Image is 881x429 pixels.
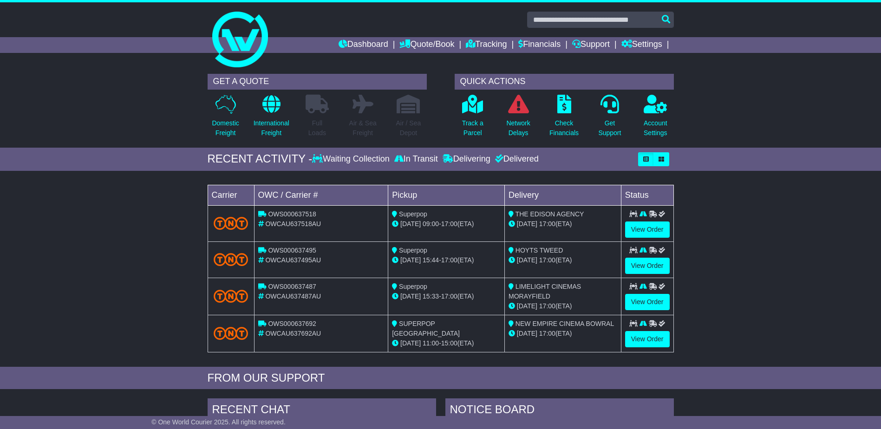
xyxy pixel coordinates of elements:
a: NetworkDelays [506,94,530,143]
a: DomesticFreight [211,94,239,143]
div: RECENT ACTIVITY - [208,152,313,166]
span: 15:33 [423,292,439,300]
span: OWCAU637692AU [265,330,321,337]
span: [DATE] [517,330,537,337]
p: Network Delays [506,118,530,138]
p: International Freight [254,118,289,138]
div: Delivered [493,154,539,164]
a: Track aParcel [462,94,484,143]
span: OWS000637495 [268,247,316,254]
span: [DATE] [400,339,421,347]
span: 17:00 [539,220,555,227]
a: Dashboard [339,37,388,53]
span: Superpop [399,210,427,218]
span: [DATE] [400,256,421,264]
div: (ETA) [509,329,617,338]
img: TNT_Domestic.png [214,290,248,302]
td: Carrier [208,185,254,205]
div: RECENT CHAT [208,398,436,423]
span: OWS000637487 [268,283,316,290]
span: 15:44 [423,256,439,264]
a: InternationalFreight [253,94,290,143]
a: View Order [625,258,670,274]
span: 15:00 [441,339,457,347]
span: Superpop [399,247,427,254]
span: 17:00 [539,256,555,264]
a: Support [572,37,610,53]
img: TNT_Domestic.png [214,253,248,266]
span: OWCAU637495AU [265,256,321,264]
p: Air / Sea Depot [396,118,421,138]
a: Quote/Book [399,37,454,53]
span: OWCAU637487AU [265,292,321,300]
span: HOYTS TWEED [516,247,563,254]
div: QUICK ACTIONS [455,74,674,90]
a: View Order [625,294,670,310]
p: Track a Parcel [462,118,483,138]
span: Superpop [399,283,427,290]
a: CheckFinancials [549,94,579,143]
p: Air & Sea Freight [349,118,377,138]
img: TNT_Domestic.png [214,327,248,339]
a: View Order [625,221,670,238]
span: © One World Courier 2025. All rights reserved. [151,418,286,426]
span: SUPERPOP [GEOGRAPHIC_DATA] [392,320,460,337]
td: Status [621,185,673,205]
div: GET A QUOTE [208,74,427,90]
span: [DATE] [517,256,537,264]
span: 17:00 [539,302,555,310]
div: (ETA) [509,301,617,311]
a: Financials [518,37,561,53]
p: Check Financials [549,118,579,138]
span: LIMELIGHT CINEMAS MORAYFIELD [509,283,581,300]
div: Waiting Collection [312,154,392,164]
div: In Transit [392,154,440,164]
a: Tracking [466,37,507,53]
a: Settings [621,37,662,53]
p: Domestic Freight [212,118,239,138]
span: 17:00 [441,220,457,227]
p: Full Loads [306,118,329,138]
td: Pickup [388,185,505,205]
span: NEW EMPIRE CINEMA BOWRAL [516,320,614,327]
a: View Order [625,331,670,347]
span: [DATE] [517,302,537,310]
a: AccountSettings [643,94,668,143]
div: - (ETA) [392,338,501,348]
div: Delivering [440,154,493,164]
div: - (ETA) [392,255,501,265]
span: [DATE] [400,220,421,227]
span: OWS000637518 [268,210,316,218]
img: TNT_Domestic.png [214,217,248,229]
div: NOTICE BOARD [445,398,674,423]
div: (ETA) [509,219,617,229]
div: - (ETA) [392,292,501,301]
div: - (ETA) [392,219,501,229]
span: OWCAU637518AU [265,220,321,227]
a: GetSupport [598,94,621,143]
td: OWC / Carrier # [254,185,388,205]
span: 09:00 [423,220,439,227]
span: [DATE] [517,220,537,227]
p: Get Support [598,118,621,138]
span: 17:00 [441,256,457,264]
td: Delivery [504,185,621,205]
span: 17:00 [441,292,457,300]
span: [DATE] [400,292,421,300]
span: 11:00 [423,339,439,347]
p: Account Settings [644,118,667,138]
div: (ETA) [509,255,617,265]
span: OWS000637692 [268,320,316,327]
span: 17:00 [539,330,555,337]
span: THE EDISON AGENCY [516,210,584,218]
div: FROM OUR SUPPORT [208,371,674,385]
